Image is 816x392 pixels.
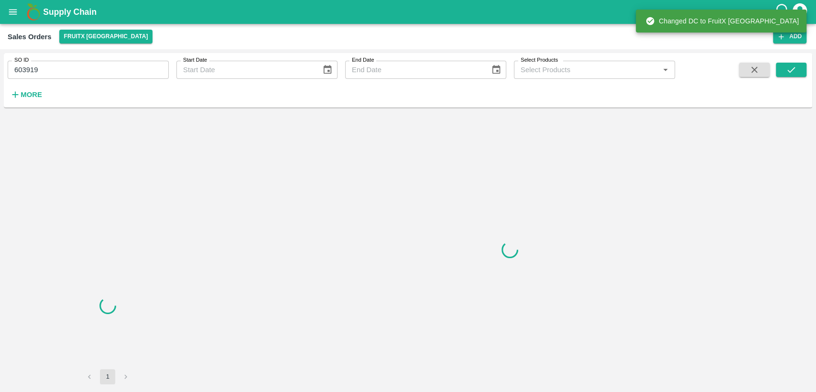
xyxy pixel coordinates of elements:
label: End Date [352,56,374,64]
strong: More [21,91,42,98]
button: Open [659,64,672,76]
input: Start Date [176,61,315,79]
input: Enter SO ID [8,61,169,79]
div: Sales Orders [8,31,52,43]
b: Supply Chain [43,7,97,17]
a: Supply Chain [43,5,774,19]
input: End Date [345,61,483,79]
div: account of current user [791,2,808,22]
div: Changed DC to FruitX [GEOGRAPHIC_DATA] [645,12,799,30]
label: Select Products [521,56,558,64]
nav: pagination navigation [80,369,135,384]
label: SO ID [14,56,29,64]
button: Choose date [487,61,505,79]
button: Select DC [59,30,153,44]
img: logo [24,2,43,22]
button: Choose date [318,61,337,79]
input: Select Products [517,64,656,76]
button: page 1 [100,369,115,384]
button: open drawer [2,1,24,23]
button: More [8,87,44,103]
label: Start Date [183,56,207,64]
button: Add [773,30,806,44]
div: customer-support [774,3,791,21]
